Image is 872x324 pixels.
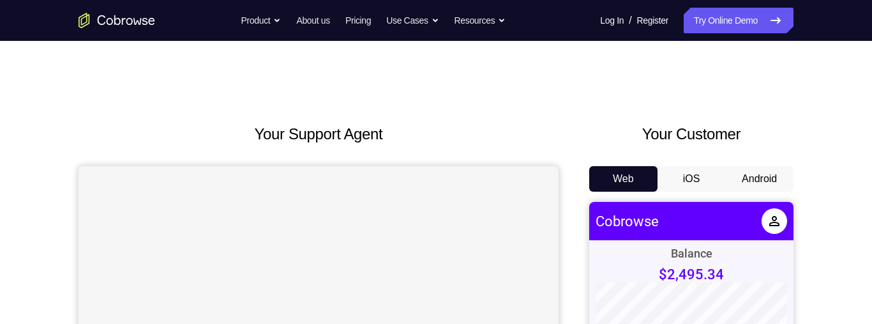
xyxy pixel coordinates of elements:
[296,8,329,33] a: About us
[386,8,439,33] button: Use Cases
[455,8,506,33] button: Resources
[70,65,135,81] p: $2,495.34
[84,143,121,155] span: $866.40
[637,8,668,33] a: Register
[345,8,371,33] a: Pricing
[725,166,793,192] button: Android
[629,13,631,28] span: /
[658,166,726,192] button: iOS
[79,13,155,28] a: Go to the home page
[38,298,109,308] div: [DATE] at 9:38 AM
[589,166,658,192] button: Web
[589,123,793,146] h2: Your Customer
[84,132,121,167] div: Spent this month
[6,12,70,27] a: Cobrowse
[82,45,123,58] p: Balance
[241,8,282,33] button: Product
[38,283,96,297] div: KinderCare
[161,289,198,302] div: $585.98
[684,8,793,33] a: Try Online Demo
[79,123,559,146] h2: Your Support Agent
[600,8,624,33] a: Log In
